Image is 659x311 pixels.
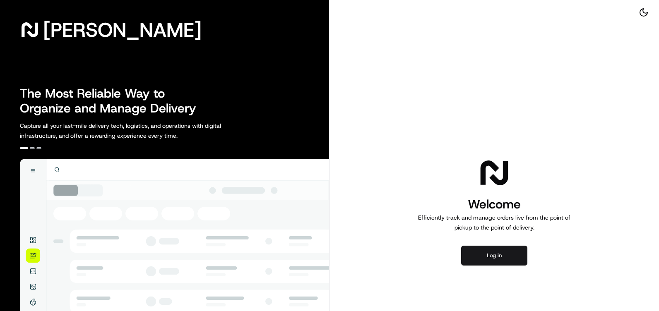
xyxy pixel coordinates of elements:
span: [PERSON_NAME] [43,22,202,38]
h2: The Most Reliable Way to Organize and Manage Delivery [20,86,205,116]
button: Log in [461,246,527,266]
p: Efficiently track and manage orders live from the point of pickup to the point of delivery. [415,213,574,232]
p: Capture all your last-mile delivery tech, logistics, and operations with digital infrastructure, ... [20,121,258,141]
h1: Welcome [415,196,574,213]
